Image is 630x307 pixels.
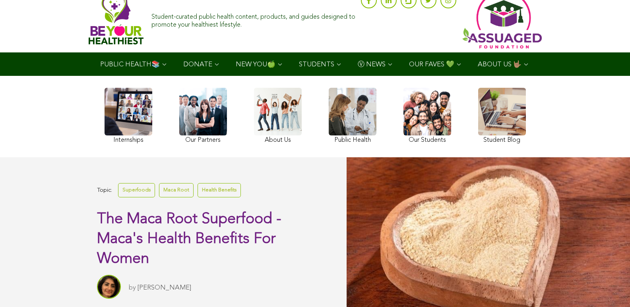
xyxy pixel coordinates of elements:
span: ABOUT US 🤟🏽 [478,61,521,68]
a: Health Benefits [198,183,241,197]
a: Superfoods [118,183,155,197]
img: Sitara Darvish [97,275,121,299]
span: STUDENTS [299,61,334,68]
div: Navigation Menu [89,52,542,76]
a: Maca Root [159,183,194,197]
iframe: Chat Widget [590,269,630,307]
span: Topic: [97,185,112,196]
span: PUBLIC HEALTH📚 [100,61,160,68]
a: [PERSON_NAME] [138,284,191,291]
span: Ⓥ NEWS [358,61,386,68]
div: Student-curated public health content, products, and guides designed to promote your healthiest l... [151,10,357,29]
span: The Maca Root Superfood - Maca's Health Benefits For Women [97,212,281,266]
span: OUR FAVES 💚 [409,61,454,68]
span: by [129,284,136,291]
span: NEW YOU🍏 [236,61,275,68]
span: DONATE [183,61,212,68]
